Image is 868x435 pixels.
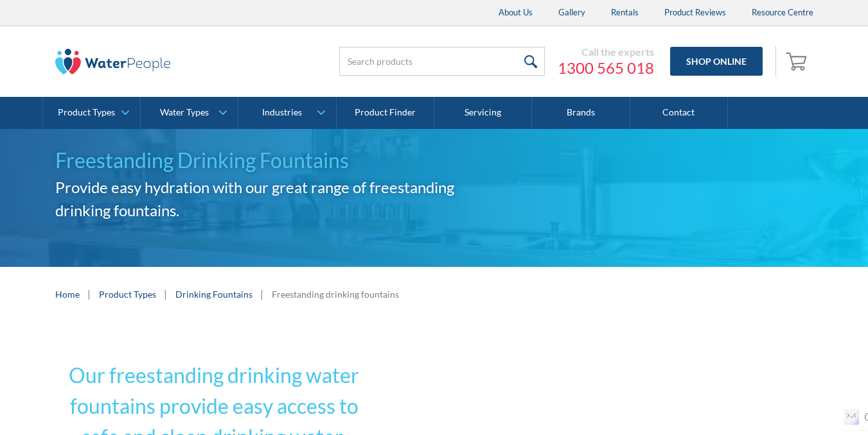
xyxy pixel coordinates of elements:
div: Product Types [58,107,115,118]
div: Industries [262,107,302,118]
div: Water Types [160,107,209,118]
a: Contact [630,97,728,129]
a: Product Types [43,97,140,129]
a: Industries [238,97,335,129]
div: Freestanding drinking fountains [272,287,399,301]
h2: Provide easy hydration with our great range of freestanding drinking fountains. [55,176,497,222]
a: Product Finder [337,97,434,129]
div: | [259,286,265,302]
a: Product Types [99,287,156,301]
a: Water Types [141,97,238,129]
a: Brands [532,97,630,129]
div: | [86,286,93,302]
a: 1300 565 018 [558,58,654,78]
div: | [163,286,169,302]
a: Shop Online [670,47,763,76]
a: Drinking Fountains [175,287,252,301]
img: The Water People [55,49,171,74]
img: shopping cart [786,51,810,71]
div: Call the experts [558,46,654,58]
a: Home [55,287,80,301]
a: Servicing [434,97,532,129]
a: Open empty cart [783,46,813,77]
h1: Freestanding Drinking Fountains [55,145,497,176]
input: Search products [339,47,545,76]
